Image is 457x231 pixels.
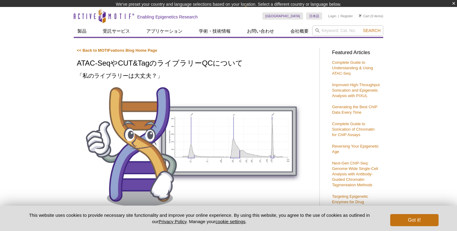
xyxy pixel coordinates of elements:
[195,25,234,37] a: 学術・技術情報
[287,25,312,37] a: 会社概要
[332,122,374,137] a: Complete Guide to Sonication of Chromatin for ChIP Assays
[332,50,380,55] h3: Featured Articles
[359,12,383,20] li: (0 items)
[143,25,186,37] a: アプリケーション
[363,28,381,33] span: Search
[137,14,198,20] h2: Enabling Epigenetics Research
[359,14,361,17] img: Your Cart
[361,28,382,33] button: Search
[332,105,377,115] a: Generating the Best ChIP Data Every Time
[245,5,261,19] img: Change Here
[312,25,383,36] input: Keyword, Cat. No.
[306,12,322,20] a: 日本語
[332,144,379,154] a: Reversing Your Epigenetic Age
[243,25,278,37] a: お問い合わせ
[390,214,439,226] button: Got it!
[332,194,378,210] a: Targeting Epigenetic Enzymes for Drug Discovery & Development
[340,14,353,18] a: Register
[77,59,313,68] h1: ATAC-SeqやCUT&TagのライブラリーQCについて
[332,161,378,187] a: Next-Gen ChIP-Seq: Genome-Wide Single-Cell Analysis with Antibody-Guided Chromatin Tagmentation M...
[77,84,313,209] img: Library QC for ATAC-Seq and CUT&Tag
[18,212,380,225] p: This website uses cookies to provide necessary site functionality and improve your online experie...
[159,219,186,224] a: Privacy Policy
[262,12,303,20] a: [GEOGRAPHIC_DATA]
[332,83,380,98] a: Improved High-Throughput Sonication and Epigenetic Analysis with PIXUL
[77,72,313,80] h2: 「私のライブラリーは大丈夫？」
[99,25,134,37] a: 受託サービス
[359,14,369,18] a: Cart
[328,14,336,18] a: Login
[332,60,373,76] a: Complete Guide to Understanding & Using ATAC-Seq
[77,48,157,53] a: << Back to MOTIFvations Blog Home Page
[74,25,90,37] a: 製品
[216,219,245,224] button: cookie settings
